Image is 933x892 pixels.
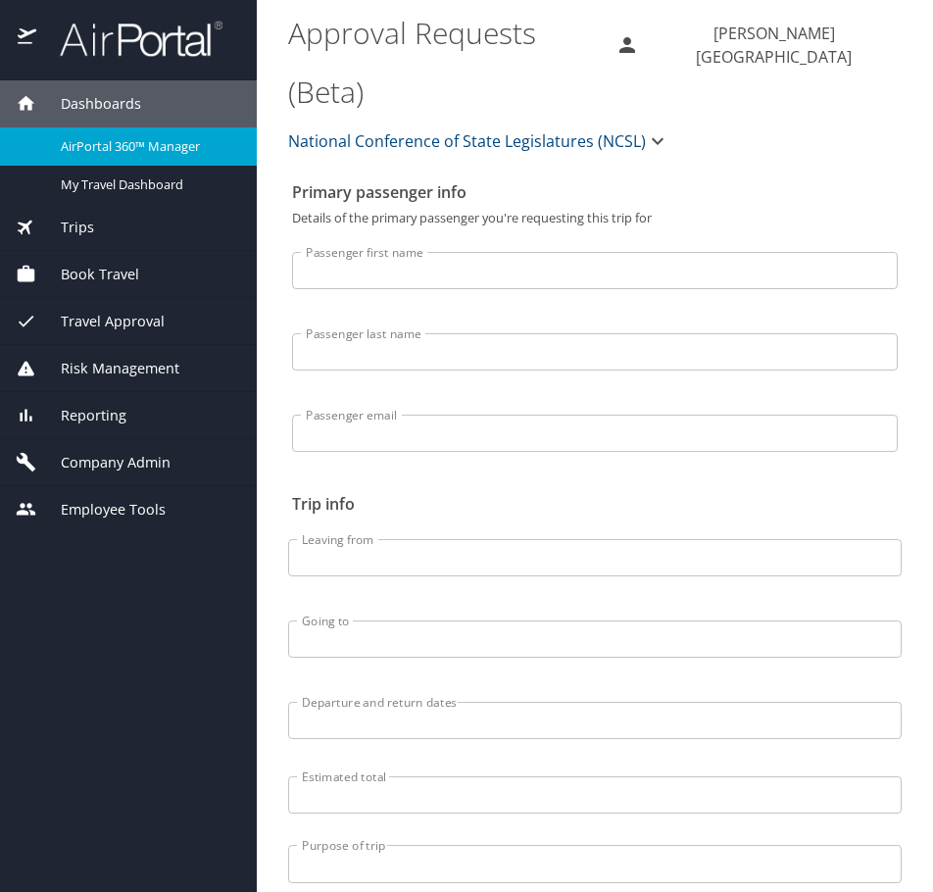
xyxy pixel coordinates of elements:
h2: Primary passenger info [292,176,898,208]
span: Employee Tools [36,499,166,520]
img: airportal-logo.png [38,20,222,58]
button: National Conference of State Legislatures (NCSL) [280,122,677,161]
span: Dashboards [36,93,141,115]
img: icon-airportal.png [18,20,38,58]
span: Travel Approval [36,311,165,332]
span: National Conference of State Legislatures (NCSL) [288,127,646,155]
p: Details of the primary passenger you're requesting this trip for [292,212,898,224]
button: [PERSON_NAME][GEOGRAPHIC_DATA] [608,16,911,74]
span: Trips [36,217,94,238]
span: Book Travel [36,264,139,285]
h2: Trip info [292,488,898,520]
span: Risk Management [36,358,179,379]
h1: Approval Requests (Beta) [288,2,600,122]
span: Company Admin [36,452,171,473]
p: [PERSON_NAME][GEOGRAPHIC_DATA] [639,22,904,69]
span: Reporting [36,405,126,426]
span: AirPortal 360™ Manager [61,137,233,156]
span: My Travel Dashboard [61,175,233,194]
